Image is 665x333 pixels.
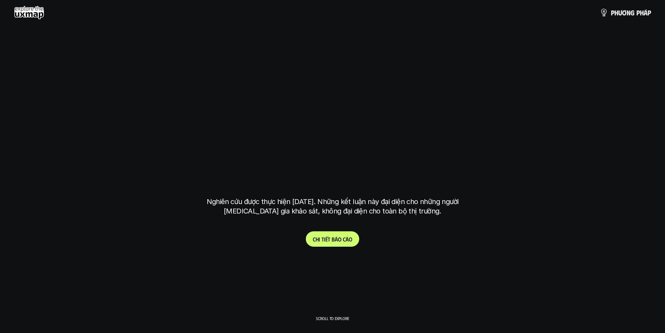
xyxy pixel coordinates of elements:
[636,9,640,16] span: p
[332,236,335,242] span: b
[316,316,349,321] p: Scroll to explore
[324,236,325,242] span: i
[627,9,630,16] span: n
[205,105,460,135] h1: phạm vi công việc của
[630,9,635,16] span: g
[338,236,341,242] span: o
[622,9,627,16] span: ơ
[648,9,651,16] span: p
[644,9,648,16] span: á
[322,236,324,242] span: t
[328,236,330,242] span: t
[335,236,338,242] span: á
[614,9,618,16] span: h
[208,160,457,190] h1: tại [GEOGRAPHIC_DATA]
[343,236,346,242] span: c
[313,236,316,242] span: C
[316,236,319,242] span: h
[618,9,622,16] span: ư
[306,231,359,247] a: Chitiếtbáocáo
[325,236,328,242] span: ế
[349,236,352,242] span: o
[611,9,614,16] span: p
[309,88,362,96] h6: Kết quả nghiên cứu
[600,6,651,20] a: phươngpháp
[640,9,644,16] span: h
[202,197,464,216] p: Nghiên cứu được thực hiện [DATE]. Những kết luận này đại diện cho những người [MEDICAL_DATA] gia ...
[319,236,320,242] span: i
[346,236,349,242] span: á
